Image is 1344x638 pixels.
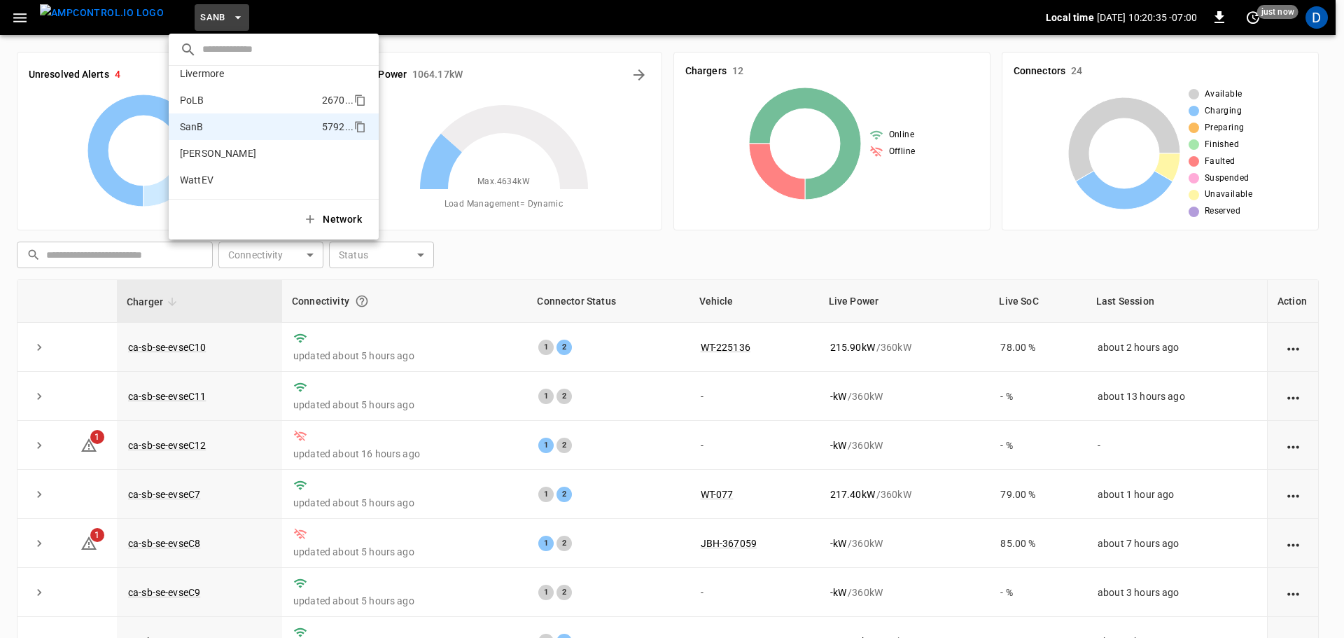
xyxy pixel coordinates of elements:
[180,173,316,187] p: WattEV
[353,118,368,135] div: copy
[295,205,373,234] button: Network
[180,120,316,134] p: SanB
[180,146,321,160] p: [PERSON_NAME]
[180,93,316,107] p: PoLB
[353,92,368,109] div: copy
[180,67,318,81] p: Livermore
